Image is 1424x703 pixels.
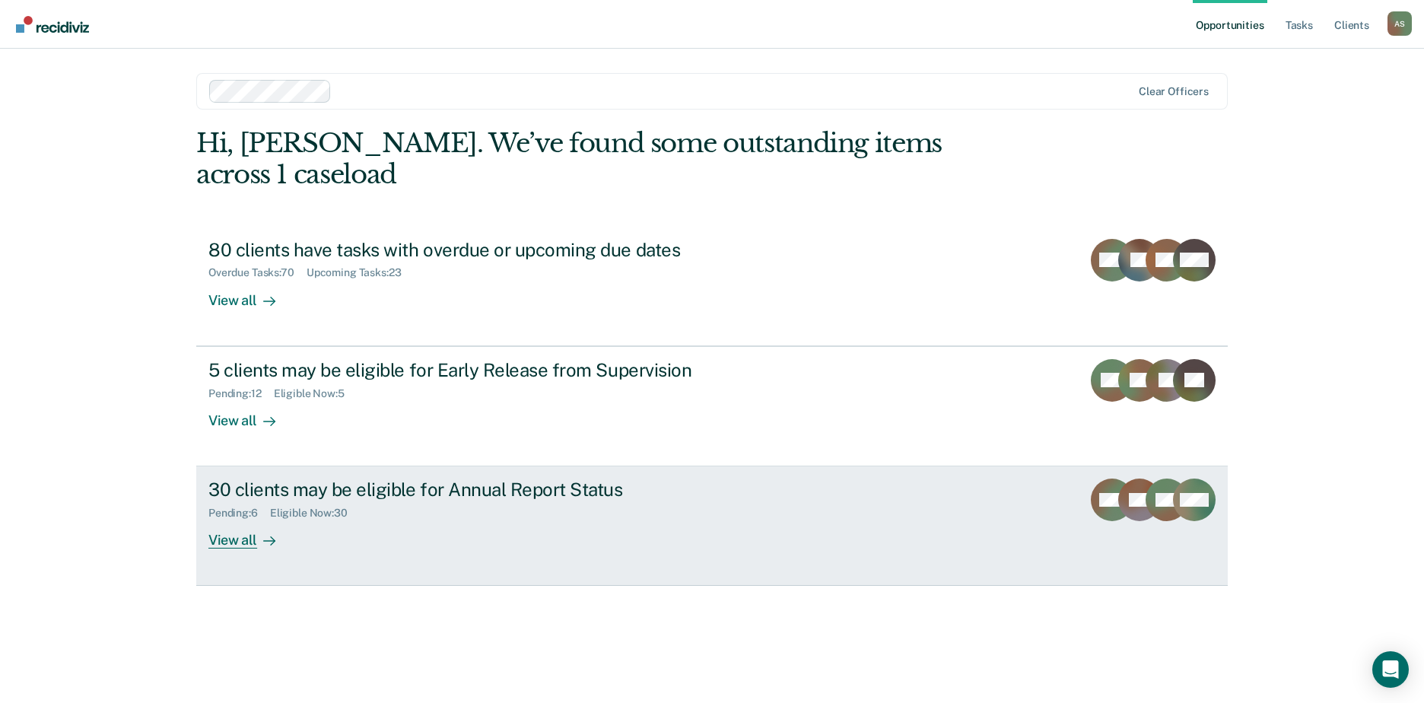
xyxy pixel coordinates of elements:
[196,128,1022,190] div: Hi, [PERSON_NAME]. We’ve found some outstanding items across 1 caseload
[274,387,357,400] div: Eligible Now : 5
[208,266,307,279] div: Overdue Tasks : 70
[208,507,270,520] div: Pending : 6
[208,520,294,549] div: View all
[1139,85,1209,98] div: Clear officers
[208,399,294,429] div: View all
[196,346,1228,466] a: 5 clients may be eligible for Early Release from SupervisionPending:12Eligible Now:5View all
[208,387,274,400] div: Pending : 12
[196,466,1228,586] a: 30 clients may be eligible for Annual Report StatusPending:6Eligible Now:30View all
[196,227,1228,346] a: 80 clients have tasks with overdue or upcoming due datesOverdue Tasks:70Upcoming Tasks:23View all
[1387,11,1412,36] button: Profile dropdown button
[307,266,414,279] div: Upcoming Tasks : 23
[208,359,742,381] div: 5 clients may be eligible for Early Release from Supervision
[16,16,89,33] img: Recidiviz
[208,279,294,309] div: View all
[208,479,742,501] div: 30 clients may be eligible for Annual Report Status
[270,507,360,520] div: Eligible Now : 30
[1387,11,1412,36] div: A S
[208,239,742,261] div: 80 clients have tasks with overdue or upcoming due dates
[1372,651,1409,688] div: Open Intercom Messenger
